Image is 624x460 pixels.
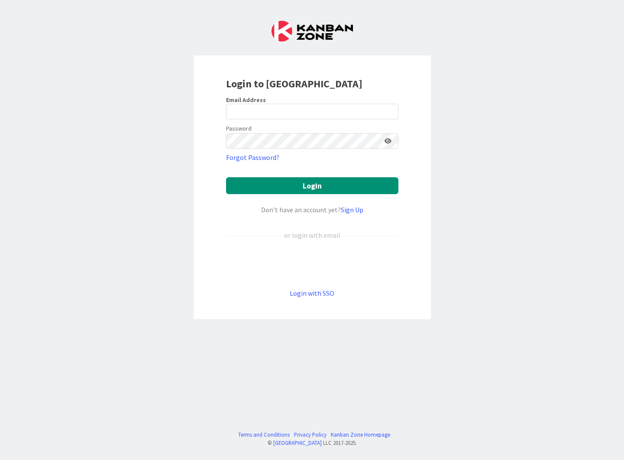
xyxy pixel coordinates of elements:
[226,177,398,194] button: Login
[331,431,390,439] a: Kanban Zone Homepage
[226,152,279,163] a: Forgot Password?
[222,255,403,274] iframe: Kirjaudu Google-tilillä -painike
[294,431,327,439] a: Privacy Policy
[282,230,343,240] div: or login with email
[238,431,290,439] a: Terms and Conditions
[226,124,252,133] label: Password
[234,439,390,447] div: © LLC 2017- 2025 .
[226,204,398,215] div: Don’t have an account yet?
[341,205,363,214] a: Sign Up
[226,96,266,104] label: Email Address
[290,289,334,297] a: Login with SSO
[226,77,362,90] b: Login to [GEOGRAPHIC_DATA]
[273,439,322,446] a: [GEOGRAPHIC_DATA]
[272,21,353,42] img: Kanban Zone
